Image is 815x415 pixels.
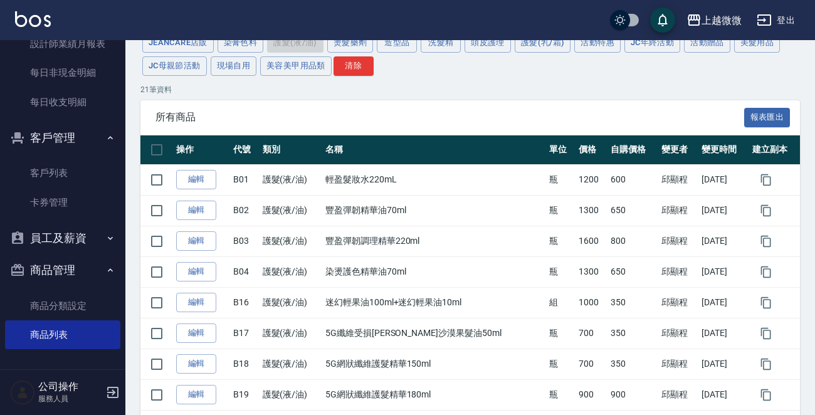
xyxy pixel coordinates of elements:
a: 商品分類設定 [5,292,120,320]
td: 650 [607,256,658,287]
img: Logo [15,11,51,27]
a: 報表匯出 [744,110,791,122]
button: 美髮用品 [734,33,781,53]
a: 卡券管理 [5,188,120,217]
p: 21 筆資料 [140,84,800,95]
td: 650 [607,195,658,226]
td: [DATE] [698,379,749,410]
a: 編輯 [176,201,216,220]
a: 設計師業績月報表 [5,29,120,58]
td: 豐盈彈韌精華油70ml [322,195,546,226]
td: 1600 [576,226,607,256]
td: 瓶 [546,318,576,349]
th: 類別 [260,135,322,165]
td: 800 [607,226,658,256]
td: 350 [607,318,658,349]
a: 編輯 [176,170,216,189]
h5: 公司操作 [38,381,102,393]
td: B17 [230,318,260,349]
button: 護髮(乳/霜) [515,33,571,53]
td: B02 [230,195,260,226]
p: 服務人員 [38,393,102,404]
td: [DATE] [698,318,749,349]
td: 5G網狀纖維護髮精華180ml [322,379,546,410]
a: 商品列表 [5,320,120,349]
td: 迷幻輕果油100ml+迷幻輕果油10ml [322,287,546,318]
a: 編輯 [176,354,216,374]
button: 染膏色料 [218,33,264,53]
button: 現場自用 [211,56,257,76]
td: 1300 [576,256,607,287]
td: 護髮(液/油) [260,226,322,256]
button: JC年終活動 [624,33,680,53]
th: 建立副本 [749,135,800,165]
td: 護髮(液/油) [260,195,322,226]
td: 5G網狀纖維護髮精華150ml [322,349,546,379]
button: 頭皮護理 [465,33,511,53]
td: [DATE] [698,195,749,226]
td: [DATE] [698,349,749,379]
td: 邱顯程 [658,256,698,287]
td: 瓶 [546,195,576,226]
td: [DATE] [698,287,749,318]
button: 造型品 [377,33,417,53]
td: B01 [230,164,260,195]
td: 護髮(液/油) [260,349,322,379]
th: 變更者 [658,135,698,165]
span: 所有商品 [155,111,744,123]
a: 編輯 [176,231,216,251]
th: 自購價格 [607,135,658,165]
button: JeanCare店販 [142,33,214,53]
td: 邱顯程 [658,349,698,379]
button: 活動贈品 [684,33,730,53]
td: B19 [230,379,260,410]
td: 瓶 [546,349,576,379]
td: B18 [230,349,260,379]
button: 員工及薪資 [5,222,120,255]
button: save [650,8,675,33]
button: JC母親節活動 [142,56,207,76]
td: 瓶 [546,226,576,256]
a: 編輯 [176,262,216,281]
th: 價格 [576,135,607,165]
button: 美容美甲用品類 [260,56,332,76]
a: 編輯 [176,323,216,343]
td: 900 [576,379,607,410]
td: 邱顯程 [658,164,698,195]
td: B16 [230,287,260,318]
td: B04 [230,256,260,287]
td: 邱顯程 [658,318,698,349]
a: 編輯 [176,385,216,404]
td: 900 [607,379,658,410]
td: 護髮(液/油) [260,256,322,287]
td: [DATE] [698,164,749,195]
td: 護髮(液/油) [260,318,322,349]
td: 輕盈髮妝水220mL [322,164,546,195]
button: 登出 [752,9,800,32]
td: 染燙護色精華油70ml [322,256,546,287]
a: 客戶列表 [5,159,120,187]
td: 護髮(液/油) [260,287,322,318]
td: 邱顯程 [658,287,698,318]
th: 單位 [546,135,576,165]
img: Person [10,380,35,405]
a: 每日非現金明細 [5,58,120,87]
a: 編輯 [176,293,216,312]
td: 護髮(液/油) [260,164,322,195]
th: 名稱 [322,135,546,165]
td: 1300 [576,195,607,226]
td: 1000 [576,287,607,318]
td: 600 [607,164,658,195]
td: B03 [230,226,260,256]
th: 代號 [230,135,260,165]
button: 活動特惠 [574,33,621,53]
td: 邱顯程 [658,226,698,256]
button: 燙髮藥劑 [327,33,374,53]
td: 瓶 [546,379,576,410]
td: 700 [576,349,607,379]
td: [DATE] [698,256,749,287]
button: 清除 [334,56,374,76]
th: 變更時間 [698,135,749,165]
td: 350 [607,349,658,379]
td: [DATE] [698,226,749,256]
